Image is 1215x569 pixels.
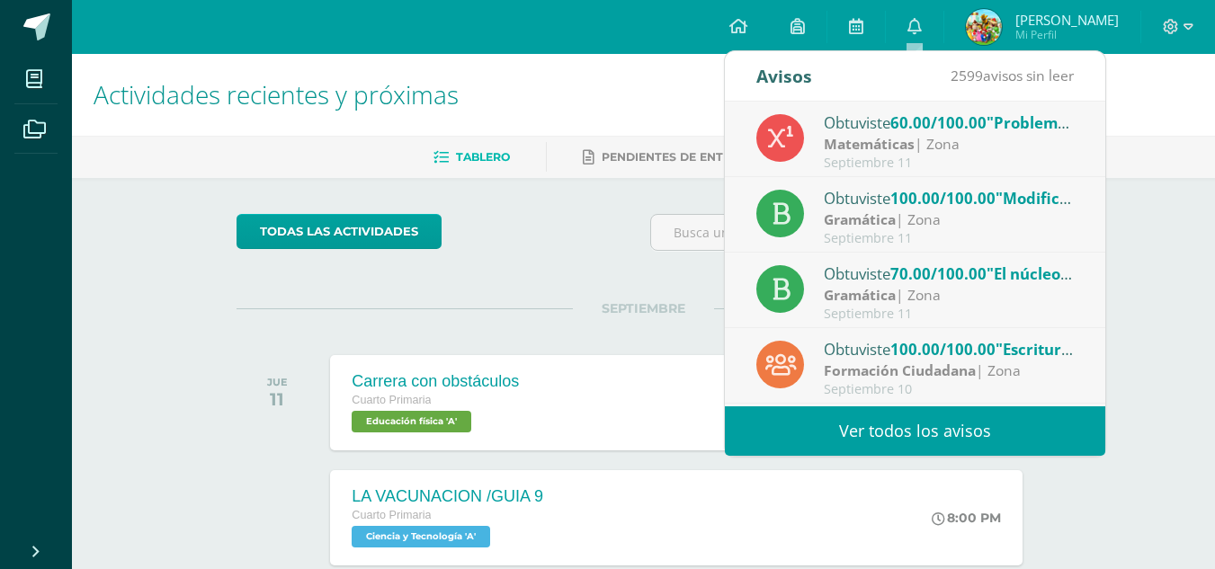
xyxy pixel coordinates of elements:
[824,360,1074,381] div: | Zona
[352,487,543,506] div: LA VACUNACION /GUIA 9
[824,360,976,380] strong: Formación Ciudadana
[456,150,510,164] span: Tablero
[94,77,459,111] span: Actividades recientes y próximas
[756,51,812,101] div: Avisos
[573,300,714,316] span: SEPTIEMBRE
[824,337,1074,360] div: Obtuviste en
[237,214,442,249] a: todas las Actividades
[352,509,431,521] span: Cuarto Primaria
[824,285,896,305] strong: Gramática
[824,156,1074,171] div: Septiembre 11
[824,209,1074,230] div: | Zona
[433,143,510,172] a: Tablero
[890,263,987,284] span: 70.00/100.00
[602,150,755,164] span: Pendientes de entrega
[352,411,471,432] span: Educación física 'A'
[725,406,1105,456] a: Ver todos los avisos
[932,510,1001,526] div: 8:00 PM
[824,231,1074,246] div: Septiembre 11
[951,66,1074,85] span: avisos sin leer
[824,111,1074,134] div: Obtuviste en
[951,66,983,85] span: 2599
[583,143,755,172] a: Pendientes de entrega
[267,376,288,388] div: JUE
[824,285,1074,306] div: | Zona
[651,215,1050,250] input: Busca una actividad próxima aquí...
[824,307,1074,322] div: Septiembre 11
[966,9,1002,45] img: f9606a35deff9579eefbed3a73f3bb31.png
[824,262,1074,285] div: Obtuviste en
[890,339,996,360] span: 100.00/100.00
[352,394,431,406] span: Cuarto Primaria
[824,382,1074,397] div: Septiembre 10
[352,526,490,547] span: Ciencia y Tecnología 'A'
[824,134,1074,155] div: | Zona
[352,372,519,391] div: Carrera con obstáculos
[1015,27,1119,42] span: Mi Perfil
[890,188,996,209] span: 100.00/100.00
[1015,11,1119,29] span: [PERSON_NAME]
[824,209,896,229] strong: Gramática
[824,186,1074,209] div: Obtuviste en
[267,388,288,410] div: 11
[824,134,915,154] strong: Matemáticas
[890,112,987,133] span: 60.00/100.00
